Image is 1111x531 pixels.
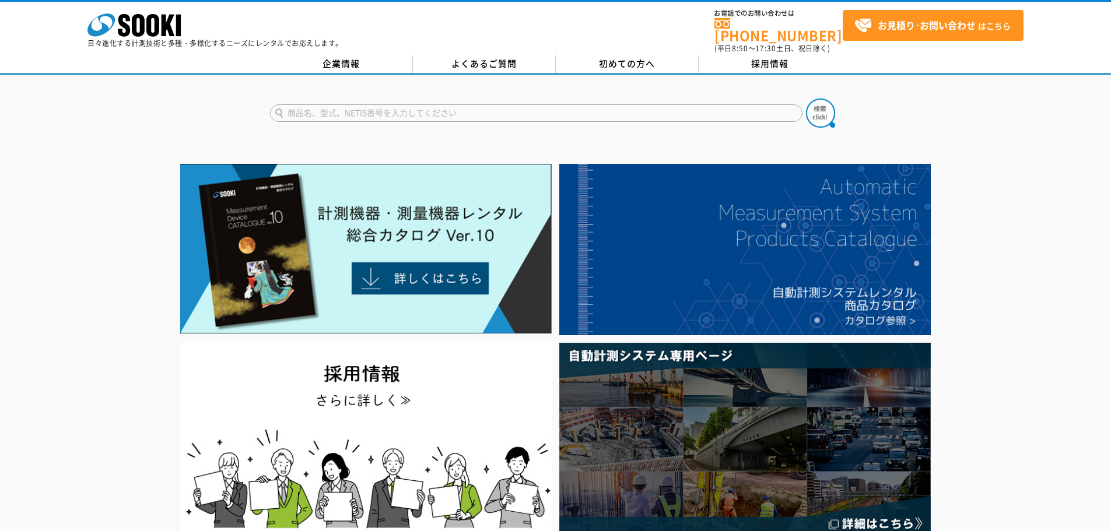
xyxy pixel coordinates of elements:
[180,164,552,334] img: Catalog Ver10
[699,55,842,73] a: 採用情報
[878,18,976,32] strong: お見積り･お問い合わせ
[843,10,1024,41] a: お見積り･お問い合わせはこちら
[599,57,655,70] span: 初めての方へ
[714,43,830,54] span: (平日 ～ 土日、祝日除く)
[806,99,835,128] img: btn_search.png
[714,10,843,17] span: お電話でのお問い合わせは
[270,104,802,122] input: 商品名、型式、NETIS番号を入力してください
[714,18,843,42] a: [PHONE_NUMBER]
[755,43,776,54] span: 17:30
[854,17,1011,34] span: はこちら
[732,43,748,54] span: 8:50
[270,55,413,73] a: 企業情報
[87,40,343,47] p: 日々進化する計測技術と多種・多様化するニーズにレンタルでお応えします。
[559,164,931,335] img: 自動計測システムカタログ
[556,55,699,73] a: 初めての方へ
[413,55,556,73] a: よくあるご質問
